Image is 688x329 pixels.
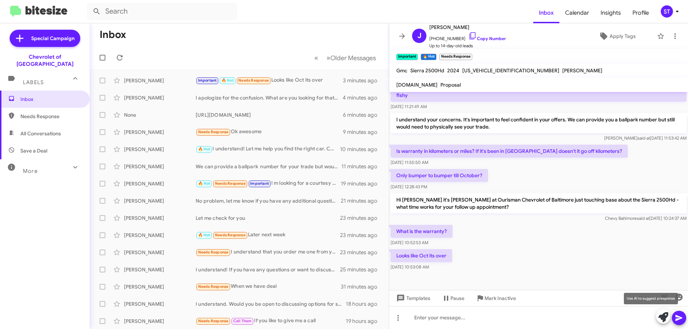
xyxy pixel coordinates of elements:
[124,283,196,290] div: [PERSON_NAME]
[100,29,126,40] h1: Inbox
[10,30,80,47] a: Special Campaign
[310,50,380,65] nav: Page navigation example
[250,181,269,186] span: Important
[417,30,421,42] span: J
[196,111,343,118] div: [URL][DOMAIN_NAME]
[421,54,436,60] small: 🔥 Hot
[391,193,687,213] p: Hi [PERSON_NAME] it's [PERSON_NAME] at Ourisman Chevrolet of Baltimore just touching base about t...
[198,147,210,151] span: 🔥 Hot
[396,82,438,88] span: [DOMAIN_NAME]
[391,240,428,245] span: [DATE] 10:52:53 AM
[391,145,628,158] p: Is warranty in kilometers or miles? If it's been in [GEOGRAPHIC_DATA] doesn't it go off kilometers?
[198,233,210,237] span: 🔥 Hot
[322,50,380,65] button: Next
[124,163,196,170] div: [PERSON_NAME]
[595,3,627,23] a: Insights
[124,318,196,325] div: [PERSON_NAME]
[20,96,81,103] span: Inbox
[314,53,318,62] span: «
[341,163,383,170] div: 11 minutes ago
[87,3,237,20] input: Search
[196,248,340,256] div: I understand that you order me one from your other location, I am waiting
[196,163,341,170] div: We can provide a ballpark number for your trade but would still need to physically see it. What i...
[655,5,680,18] button: ST
[391,249,452,262] p: Looks like Oct its over
[661,5,673,18] div: ST
[215,181,245,186] span: Needs Response
[198,319,229,323] span: Needs Response
[124,197,196,204] div: [PERSON_NAME]
[346,318,383,325] div: 19 hours ago
[326,53,330,62] span: »
[391,113,687,133] p: I understand your concerns. It's important to feel confident in your offers. We can provide you a...
[124,111,196,118] div: None
[391,264,429,270] span: [DATE] 10:53:08 AM
[429,42,506,49] span: Up to 14-day-old leads
[238,78,269,83] span: Needs Response
[196,179,341,188] div: I m looking for a courtesy vehicle that is available for lease which could reduce monthly payment...
[196,300,346,308] div: I understand. Would you be open to discussing options for selling your vehicle? We value quality ...
[391,160,428,165] span: [DATE] 11:55:50 AM
[396,67,407,74] span: Gmc
[196,266,340,273] div: I understand! If you have any questions or want to discuss your vehicle later, feel free to reach...
[124,77,196,84] div: [PERSON_NAME]
[429,32,506,42] span: [PHONE_NUMBER]
[124,129,196,136] div: [PERSON_NAME]
[429,23,506,32] span: [PERSON_NAME]
[389,292,436,305] button: Templates
[604,135,687,141] span: [PERSON_NAME] [DATE] 11:53:42 AM
[470,292,522,305] button: Mark Inactive
[340,232,383,239] div: 23 minutes ago
[396,54,418,60] small: Important
[124,266,196,273] div: [PERSON_NAME]
[198,284,229,289] span: Needs Response
[215,233,245,237] span: Needs Response
[340,214,383,222] div: 23 minutes ago
[580,30,654,43] button: Apply Tags
[440,82,461,88] span: Proposal
[391,184,427,189] span: [DATE] 12:28:43 PM
[627,3,655,23] a: Profile
[637,216,649,221] span: said at
[198,250,229,255] span: Needs Response
[196,145,340,153] div: I understand! Let me help you find the right car. Can we discuss your preferences in detail to as...
[447,67,459,74] span: 2024
[196,282,341,291] div: When we have deal
[20,147,47,154] span: Save a Deal
[484,292,516,305] span: Mark Inactive
[196,128,343,136] div: Ok awesome
[637,135,650,141] span: said at
[533,3,559,23] span: Inbox
[462,67,559,74] span: [US_VEHICLE_IDENTIFICATION_NUMBER]
[124,232,196,239] div: [PERSON_NAME]
[343,94,383,101] div: 4 minutes ago
[196,231,340,239] div: Later next week
[310,50,322,65] button: Previous
[124,94,196,101] div: [PERSON_NAME]
[124,300,196,308] div: [PERSON_NAME]
[196,214,340,222] div: Let me check for you
[468,36,506,41] a: Copy Number
[605,216,687,221] span: Chevy Baltimore [DATE] 10:24:37 AM
[610,30,636,43] span: Apply Tags
[391,104,427,109] span: [DATE] 11:21:49 AM
[124,249,196,256] div: [PERSON_NAME]
[346,300,383,308] div: 18 hours ago
[124,214,196,222] div: [PERSON_NAME]
[559,3,595,23] a: Calendar
[124,146,196,153] div: [PERSON_NAME]
[439,54,472,60] small: Needs Response
[20,113,81,120] span: Needs Response
[410,67,444,74] span: Sierra 2500Hd
[340,249,383,256] div: 23 minutes ago
[341,180,383,187] div: 19 minutes ago
[391,169,488,182] p: Only bumper to bumper till October?
[341,283,383,290] div: 31 minutes ago
[340,266,383,273] div: 25 minutes ago
[31,35,75,42] span: Special Campaign
[395,292,430,305] span: Templates
[198,130,229,134] span: Needs Response
[624,293,678,304] div: Use AI to suggest a response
